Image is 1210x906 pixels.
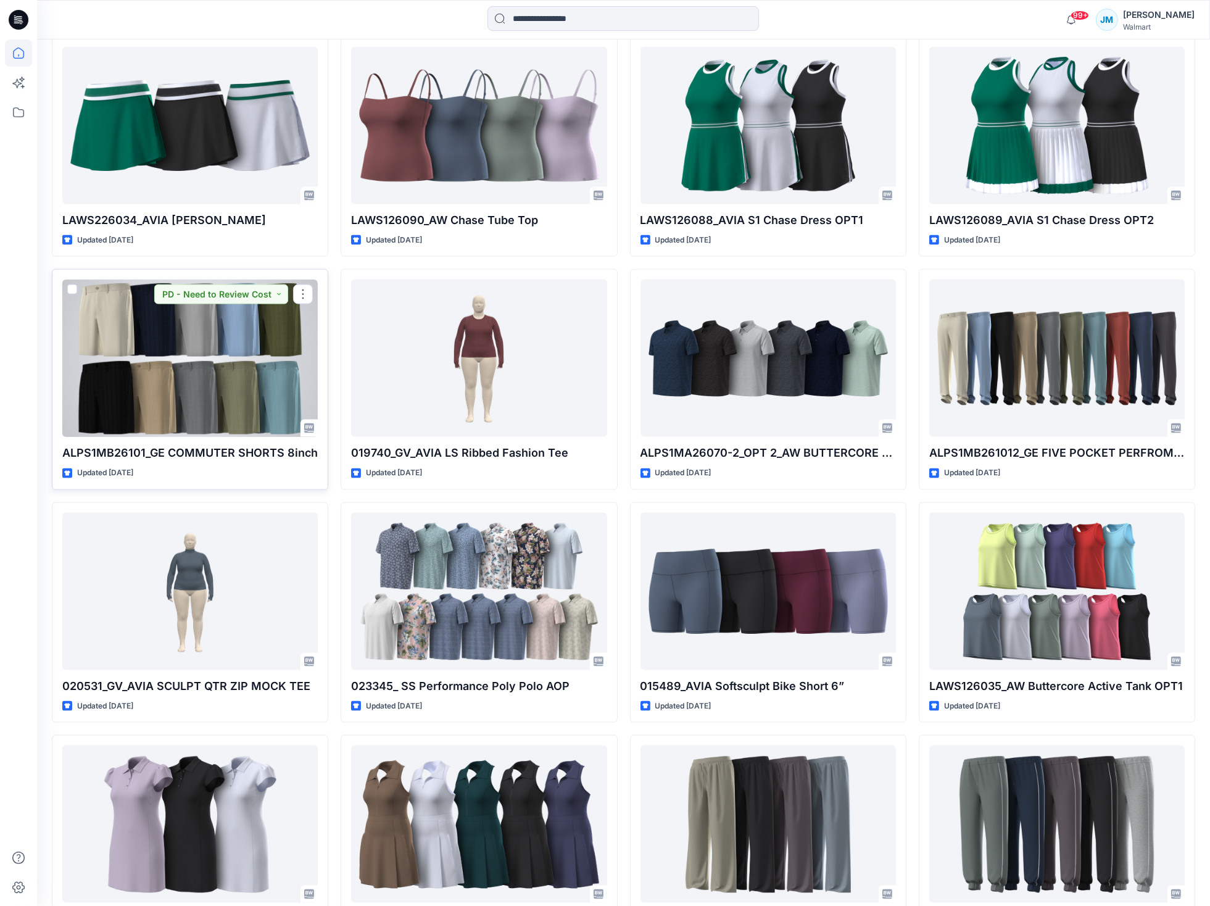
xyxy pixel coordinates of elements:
a: LAWS126088_AVIA S1 Chase Dress OPT1 [640,47,896,204]
p: ALPS1MB261012_GE FIVE POCKET PERFROMANCE PANTS [929,444,1185,462]
p: LAWS226034_AVIA [PERSON_NAME] [62,212,318,229]
p: Updated [DATE] [77,467,133,480]
p: LAWS126035_AW Buttercore Active Tank OPT1 [929,678,1185,695]
a: LAWS126075_Women's Tennis Puff Sleeve Polo [62,746,318,903]
div: Walmart [1123,22,1195,31]
a: LAWS126059_AVIA Feather Tech Pant OPT2 [640,746,896,903]
a: LAWS126082_Scuba Piping Jogger [929,746,1185,903]
a: ALPS1MB261012_GE FIVE POCKET PERFROMANCE PANTS [929,280,1185,437]
p: LAWS126088_AVIA S1 Chase Dress OPT1 [640,212,896,229]
p: Updated [DATE] [366,700,422,713]
p: Updated [DATE] [944,234,1000,247]
p: 019740_GV_AVIA LS Ribbed Fashion Tee [351,444,607,462]
a: LAWS126089_AVIA S1 Chase Dress OPT2 [929,47,1185,204]
p: Updated [DATE] [366,467,422,480]
p: Updated [DATE] [655,700,711,713]
a: ALPS1MA26070-2_OPT 2_AW BUTTERCORE OPP POLO [640,280,896,437]
span: 99+ [1071,10,1089,20]
p: Updated [DATE] [944,700,1000,713]
p: ALPS1MA26070-2_OPT 2_AW BUTTERCORE OPP POLO [640,444,896,462]
a: 019740_GV_AVIA LS Ribbed Fashion Tee [351,280,607,437]
a: LAWS126090_AW Chase Tube Top [351,47,607,204]
p: Updated [DATE] [77,234,133,247]
p: LAWS126089_AVIA S1 Chase Dress OPT2 [929,212,1185,229]
a: ALPS1MB26101_GE COMMUTER SHORTS 8inch [62,280,318,437]
p: LAWS126090_AW Chase Tube Top [351,212,607,229]
a: 023345_ SS Performance Poly Polo AOP [351,513,607,670]
a: LAWS226034_AVIA Chase Skort [62,47,318,204]
a: LAWS126008_Women's Polo Dress [351,746,607,903]
p: Updated [DATE] [655,234,711,247]
a: 015489_AVIA Softsculpt Bike Short 6” [640,513,896,670]
div: [PERSON_NAME] [1123,7,1195,22]
p: Updated [DATE] [944,467,1000,480]
p: ALPS1MB26101_GE COMMUTER SHORTS 8inch [62,444,318,462]
p: Updated [DATE] [655,467,711,480]
p: Updated [DATE] [77,700,133,713]
a: LAWS126035_AW Buttercore Active Tank OPT1 [929,513,1185,670]
p: 020531_GV_AVIA SCULPT QTR ZIP MOCK TEE [62,678,318,695]
p: 015489_AVIA Softsculpt Bike Short 6” [640,678,896,695]
div: JM [1096,9,1118,31]
p: Updated [DATE] [366,234,422,247]
p: 023345_ SS Performance Poly Polo AOP [351,678,607,695]
a: 020531_GV_AVIA SCULPT QTR ZIP MOCK TEE [62,513,318,670]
